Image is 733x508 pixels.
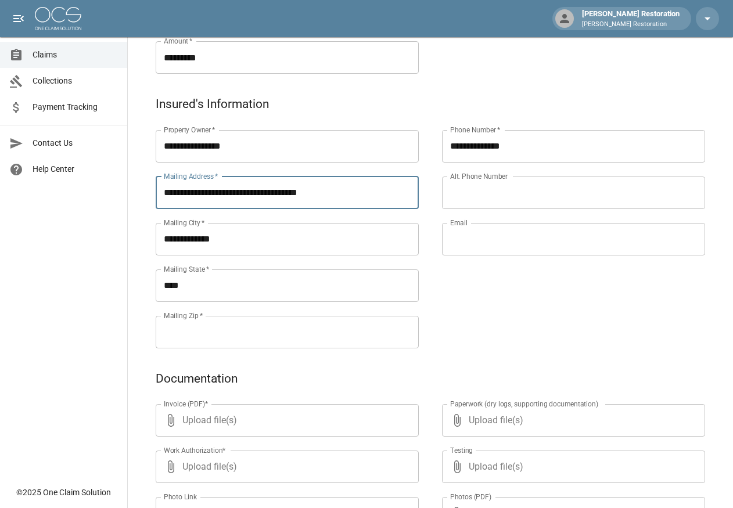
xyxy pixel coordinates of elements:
[182,451,387,483] span: Upload file(s)
[164,218,205,228] label: Mailing City
[33,101,118,113] span: Payment Tracking
[577,8,684,29] div: [PERSON_NAME] Restoration
[450,399,598,409] label: Paperwork (dry logs, supporting documentation)
[35,7,81,30] img: ocs-logo-white-transparent.png
[164,36,193,46] label: Amount
[164,399,209,409] label: Invoice (PDF)*
[33,75,118,87] span: Collections
[164,445,226,455] label: Work Authorization*
[16,487,111,498] div: © 2025 One Claim Solution
[7,7,30,30] button: open drawer
[450,492,491,502] label: Photos (PDF)
[582,20,680,30] p: [PERSON_NAME] Restoration
[33,137,118,149] span: Contact Us
[469,404,674,437] span: Upload file(s)
[164,311,203,320] label: Mailing Zip
[469,451,674,483] span: Upload file(s)
[164,171,218,181] label: Mailing Address
[33,49,118,61] span: Claims
[450,125,500,135] label: Phone Number
[182,404,387,437] span: Upload file(s)
[164,264,209,274] label: Mailing State
[450,218,468,228] label: Email
[33,163,118,175] span: Help Center
[450,171,508,181] label: Alt. Phone Number
[450,445,473,455] label: Testing
[164,125,215,135] label: Property Owner
[164,492,197,502] label: Photo Link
